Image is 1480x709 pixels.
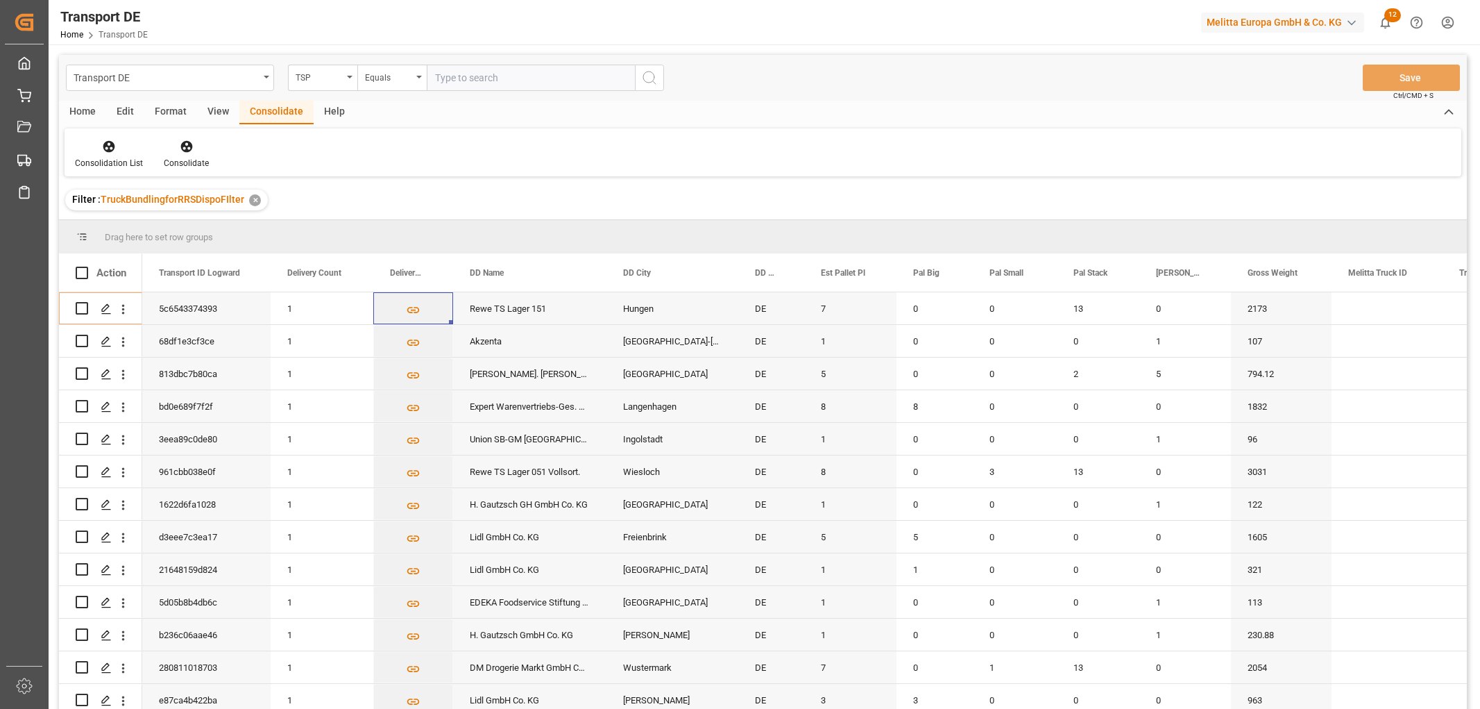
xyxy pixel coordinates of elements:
div: 1 [804,553,896,585]
div: TSP [296,68,343,84]
div: 0 [973,423,1057,455]
div: Press SPACE to select this row. [59,521,142,553]
span: DD City [623,268,651,278]
div: [GEOGRAPHIC_DATA] [606,358,738,390]
div: 0 [973,390,1057,422]
div: Home [59,101,106,124]
div: 0 [1057,423,1139,455]
div: Press SPACE to select this row. [59,651,142,684]
div: 5 [804,358,896,390]
span: Pal Stack [1073,268,1107,278]
div: 1 [804,423,896,455]
div: EDEKA Foodservice Stiftung Co. KG [453,586,606,618]
div: Freienbrink [606,521,738,553]
div: 3eea89c0de80 [142,423,271,455]
div: DM Drogerie Markt GmbH CO KG [453,651,606,683]
div: Expert Warenvertriebs-Ges. mbH [453,390,606,422]
div: 2054 [1231,651,1332,683]
div: 0 [896,325,973,357]
div: 1 [804,586,896,618]
div: 1 [271,521,373,553]
div: 107 [1231,325,1332,357]
div: 1 [804,325,896,357]
div: 1 [271,292,373,324]
div: 0 [1057,325,1139,357]
div: 122 [1231,488,1332,520]
div: 1 [271,456,373,487]
div: 0 [1057,553,1139,585]
div: [GEOGRAPHIC_DATA] [606,553,738,585]
div: 1 [1139,586,1231,618]
div: Action [96,267,126,279]
div: d3eee7c3ea17 [142,521,271,553]
div: Press SPACE to select this row. [59,586,142,619]
div: 230.88 [1231,619,1332,651]
div: Press SPACE to select this row. [59,292,142,325]
div: Equals [365,68,412,84]
div: DE [738,423,804,455]
div: 13 [1057,651,1139,683]
div: 2173 [1231,292,1332,324]
div: 0 [896,488,973,520]
button: search button [635,65,664,91]
div: 1 [271,390,373,422]
div: Press SPACE to select this row. [59,423,142,456]
div: Rewe TS Lager 151 [453,292,606,324]
div: Wiesloch [606,456,738,487]
div: 1832 [1231,390,1332,422]
div: Consolidation List [75,157,143,169]
div: 0 [1139,521,1231,553]
span: DD Country [755,268,775,278]
div: DE [738,456,804,487]
div: 1 [1139,488,1231,520]
div: 1 [271,586,373,618]
div: Lidl GmbH Co. KG [453,553,606,585]
div: 1 [271,325,373,357]
div: View [197,101,239,124]
span: Transport ID Logward [159,268,240,278]
div: 0 [1139,651,1231,683]
div: Hungen [606,292,738,324]
div: 0 [1057,586,1139,618]
div: Akzenta [453,325,606,357]
div: [GEOGRAPHIC_DATA] [606,586,738,618]
div: Press SPACE to select this row. [59,358,142,390]
div: Lidl GmbH Co. KG [453,521,606,553]
div: H. Gautzsch GmbH Co. KG [453,619,606,651]
div: 0 [973,619,1057,651]
div: 1 [804,619,896,651]
div: 1 [1139,325,1231,357]
div: 0 [1139,553,1231,585]
div: Rewe TS Lager 051 Vollsort. [453,456,606,487]
div: 1 [271,553,373,585]
div: Press SPACE to select this row. [59,488,142,521]
button: open menu [357,65,427,91]
div: 5 [1139,358,1231,390]
button: Save [1363,65,1460,91]
button: show 12 new notifications [1370,7,1401,38]
div: 0 [896,456,973,487]
div: 0 [896,651,973,683]
div: Press SPACE to select this row. [59,553,142,586]
div: 0 [973,325,1057,357]
div: DE [738,586,804,618]
div: [PERSON_NAME] [606,619,738,651]
span: Pal Big [913,268,939,278]
div: 1 [804,488,896,520]
div: 1 [271,651,373,683]
div: 0 [973,292,1057,324]
div: 0 [973,553,1057,585]
div: 0 [973,358,1057,390]
div: 13 [1057,292,1139,324]
div: Ingolstadt [606,423,738,455]
button: Help Center [1401,7,1432,38]
div: b236c06aae46 [142,619,271,651]
input: Type to search [427,65,635,91]
span: Melitta Truck ID [1348,268,1407,278]
div: DE [738,553,804,585]
div: 0 [1139,456,1231,487]
div: 5 [896,521,973,553]
span: Filter : [72,194,101,205]
span: Delivery Count [287,268,341,278]
div: Melitta Europa GmbH & Co. KG [1201,12,1364,33]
